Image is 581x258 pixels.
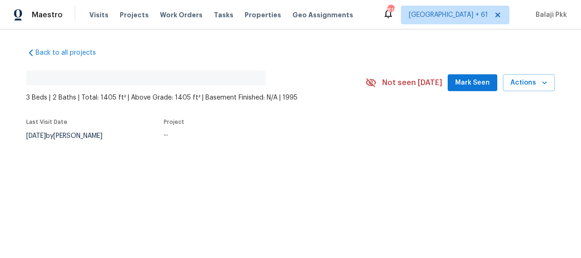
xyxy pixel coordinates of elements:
[455,77,490,89] span: Mark Seen
[387,6,394,15] div: 816
[448,74,497,92] button: Mark Seen
[510,77,547,89] span: Actions
[26,93,365,102] span: 3 Beds | 2 Baths | Total: 1405 ft² | Above Grade: 1405 ft² | Basement Finished: N/A | 1995
[382,78,442,87] span: Not seen [DATE]
[409,10,488,20] span: [GEOGRAPHIC_DATA] + 61
[26,130,114,142] div: by [PERSON_NAME]
[532,10,567,20] span: Balaji Pkk
[26,48,116,57] a: Back to all projects
[26,133,46,139] span: [DATE]
[292,10,353,20] span: Geo Assignments
[120,10,149,20] span: Projects
[245,10,281,20] span: Properties
[503,74,555,92] button: Actions
[160,10,203,20] span: Work Orders
[89,10,109,20] span: Visits
[32,10,63,20] span: Maestro
[214,12,233,18] span: Tasks
[26,119,67,125] span: Last Visit Date
[164,130,343,137] div: ...
[164,119,184,125] span: Project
